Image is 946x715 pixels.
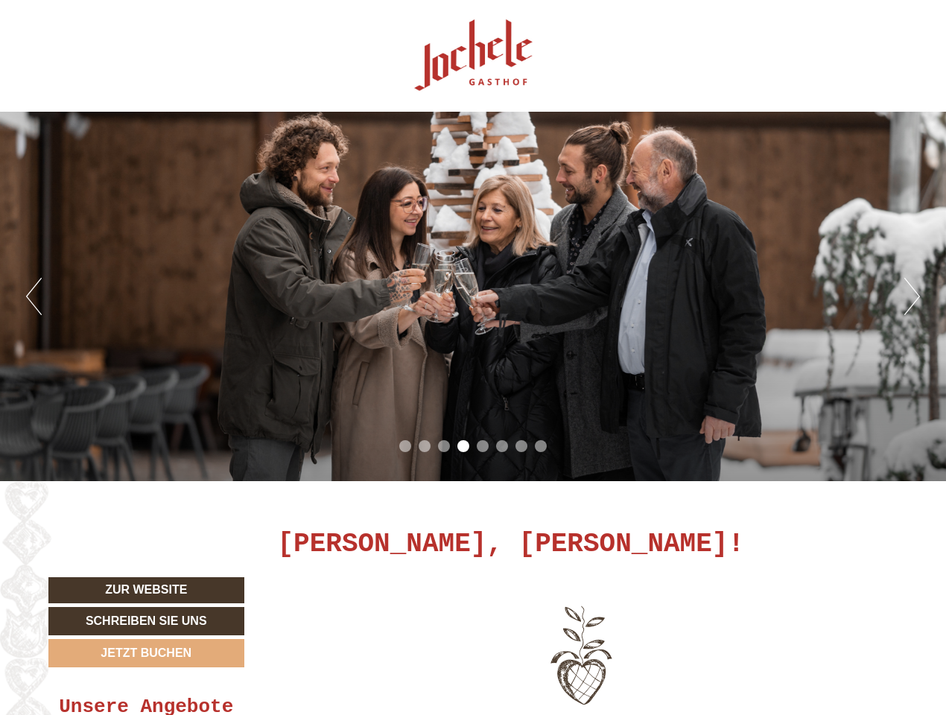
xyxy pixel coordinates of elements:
[26,278,42,315] button: Previous
[48,639,244,667] a: Jetzt buchen
[904,278,920,315] button: Next
[48,607,244,635] a: Schreiben Sie uns
[48,577,244,603] a: Zur Website
[278,530,745,559] h1: [PERSON_NAME], [PERSON_NAME]!
[358,600,805,711] img: image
